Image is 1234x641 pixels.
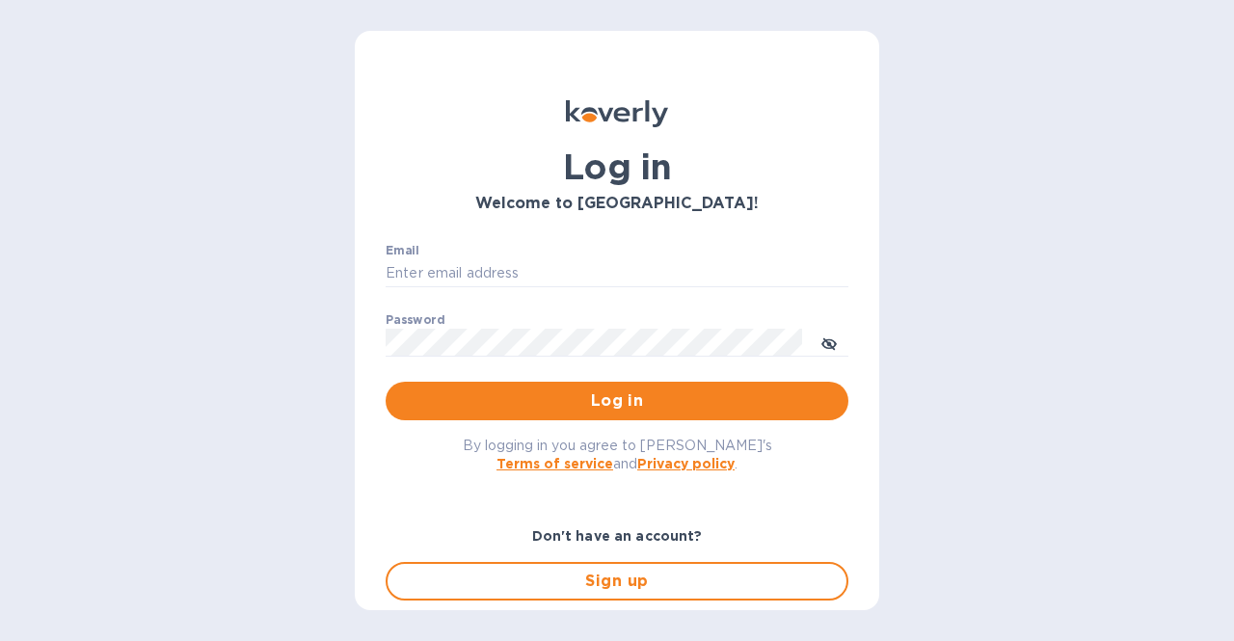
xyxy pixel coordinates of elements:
b: Don't have an account? [532,528,703,544]
input: Enter email address [386,259,848,288]
a: Privacy policy [637,456,735,471]
button: Sign up [386,562,848,601]
span: Sign up [403,570,831,593]
label: Password [386,314,444,326]
span: By logging in you agree to [PERSON_NAME]'s and . [463,438,772,471]
span: Log in [401,389,833,413]
h3: Welcome to [GEOGRAPHIC_DATA]! [386,195,848,213]
h1: Log in [386,147,848,187]
button: toggle password visibility [810,323,848,361]
a: Terms of service [496,456,613,471]
img: Koverly [566,100,668,127]
button: Log in [386,382,848,420]
label: Email [386,245,419,256]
